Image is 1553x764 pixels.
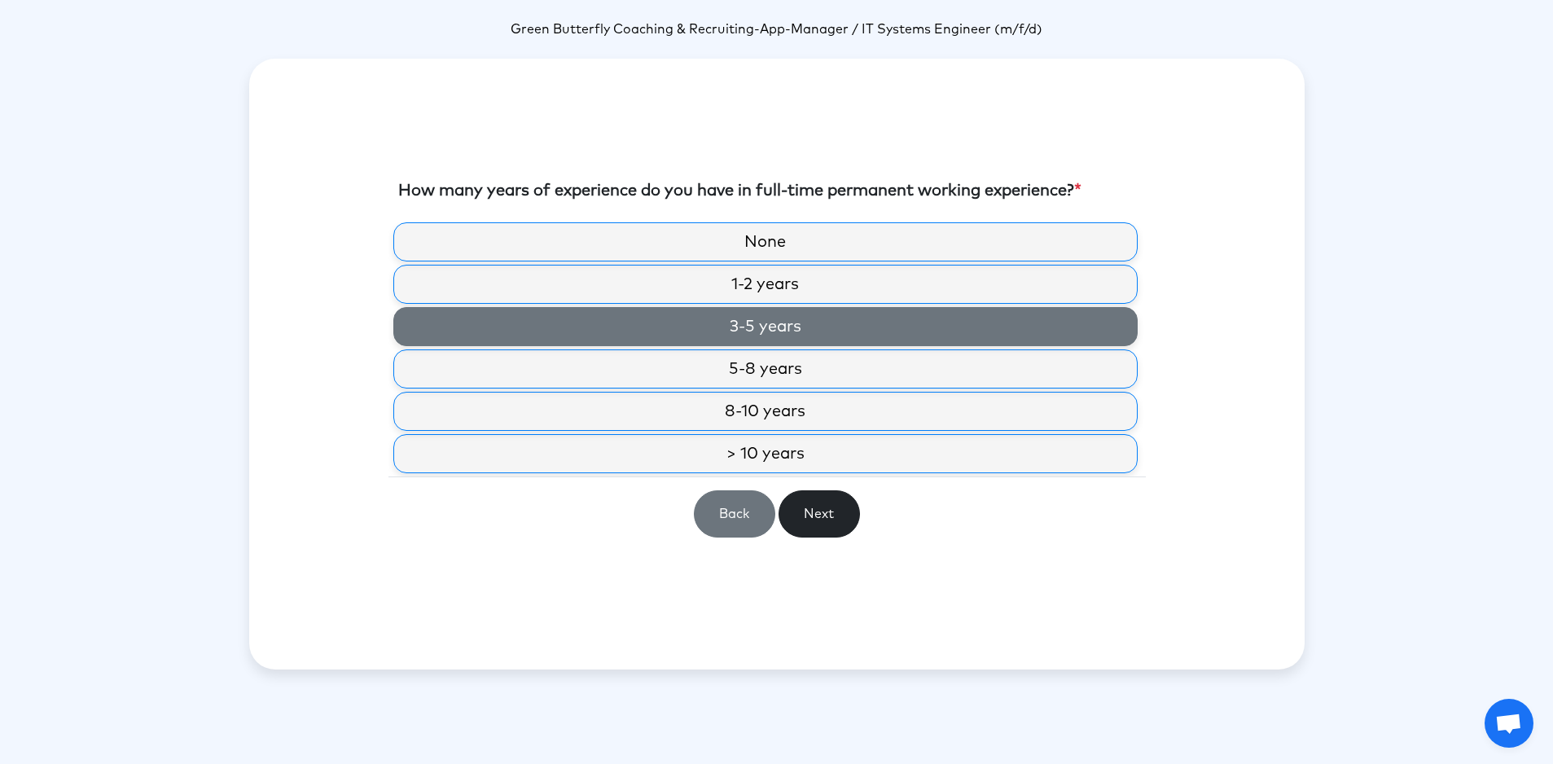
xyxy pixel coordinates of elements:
label: 3-5 years [393,307,1138,346]
label: None [393,222,1138,261]
label: > 10 years [393,434,1138,473]
a: Open chat [1485,699,1533,748]
label: 8-10 years [393,392,1138,431]
label: How many years of experience do you have in full-time permanent working experience? [398,178,1081,203]
button: Back [694,490,775,538]
button: Next [779,490,860,538]
span: Green Butterfly Coaching & Recruiting [511,23,754,36]
label: 5-8 years [393,349,1138,389]
span: App-Manager / IT Systems Engineer (m/f/d) [760,23,1042,36]
p: - [249,20,1305,39]
label: 1-2 years [393,265,1138,304]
